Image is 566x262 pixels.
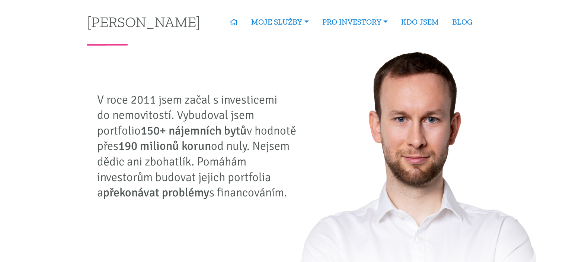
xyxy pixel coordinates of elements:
[445,13,479,31] a: BLOG
[316,13,394,31] a: PRO INVESTORY
[97,92,302,201] p: V roce 2011 jsem začal s investicemi do nemovitostí. Vybudoval jsem portfolio v hodnotě přes od n...
[141,123,247,138] strong: 150+ nájemních bytů
[244,13,315,31] a: MOJE SLUŽBY
[87,15,200,29] a: [PERSON_NAME]
[118,139,211,153] strong: 190 milionů korun
[103,185,209,200] strong: překonávat problémy
[394,13,445,31] a: KDO JSEM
